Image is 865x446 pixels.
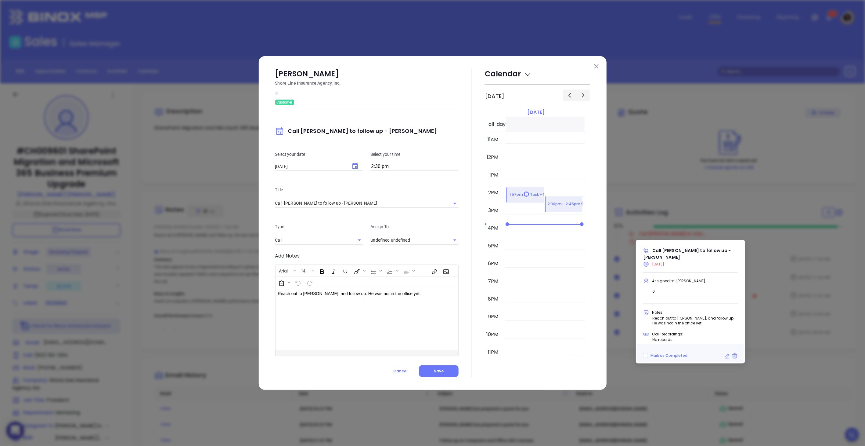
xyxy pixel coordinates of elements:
div: 4pm [486,225,499,232]
p: 2:30pm - 2:45pm Call [PERSON_NAME] to follow up - [PERSON_NAME] [548,201,683,207]
div: 7pm [487,278,499,285]
span: Italic [328,265,339,276]
div: 12pm [485,154,499,161]
input: MM/DD/YYYY [275,164,346,169]
span: Insert Ordered List [384,265,400,276]
p: Select your time [370,151,459,158]
span: Save [434,368,444,374]
div: 11pm [487,349,499,356]
button: Open [451,199,459,208]
span: Arial [276,268,291,272]
span: Fill color or set the text color [351,265,367,276]
div: 9pm [487,313,499,320]
span: Redo [304,277,315,287]
button: 14 [299,265,311,276]
span: Calendar [485,69,532,79]
p: Shore Line Insurance Agency, Inc. [275,79,459,87]
span: Cancel [393,368,408,374]
p: No records [652,337,738,342]
span: 14 [299,268,309,272]
div: 5pm [487,242,499,250]
button: Choose date, selected date is Aug 25, 2025 [348,159,362,174]
span: Insert Unordered List [368,265,384,276]
div: 3pm [487,207,499,214]
span: Assigned to: [PERSON_NAME] [652,278,705,283]
p: Assign To [370,223,459,230]
span: Bold [316,265,327,276]
div: 6pm [487,260,499,267]
button: Next day [576,90,590,101]
span: Notes: [652,310,663,315]
p: 1:57pm Task - Meeting Zoom Technology Business Review with [PERSON_NAME] [510,192,666,198]
span: Insert link [429,265,440,276]
span: all-day [487,121,506,128]
button: Save [419,365,459,377]
span: Surveys [276,277,292,287]
div: 10pm [485,331,499,338]
p: [PERSON_NAME] [275,68,459,79]
span: Customer [277,99,293,106]
p: Select your date [275,151,363,158]
span: Call [PERSON_NAME] to follow up - [PERSON_NAME] [275,127,437,135]
h2: [DATE] [485,93,504,100]
img: close modal [594,64,599,68]
a: [DATE] [526,108,546,117]
div: 1pm [488,171,499,179]
p: Reach out to [PERSON_NAME], and follow up. He was not in the office yet. [278,291,443,297]
div: 2pm [487,189,499,196]
button: Open [451,236,459,244]
span: Font family [276,265,298,276]
button: Cancel [382,365,419,377]
div: 8pm [487,295,499,303]
p: Title [275,186,459,193]
span: Underline [340,265,351,276]
span: Call [PERSON_NAME] to follow up - [PERSON_NAME] [643,247,731,260]
span: [DATE] [652,261,664,267]
button: Open [355,236,364,244]
div: 11am [486,136,499,143]
span: Align [401,265,416,276]
p: 0 [652,289,738,294]
span: Call Recordings: [652,331,683,337]
p: Add Notes [275,252,459,260]
p: Reach out to [PERSON_NAME], and follow up. He was not in the office yet. [652,316,738,326]
button: Arial [276,265,293,276]
span: Mark as Completed [651,353,687,358]
p: Type [275,223,363,230]
button: Previous day [563,90,577,101]
span: Font size [298,265,316,276]
span: Undo [292,277,303,287]
span: Insert Image [440,265,451,276]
